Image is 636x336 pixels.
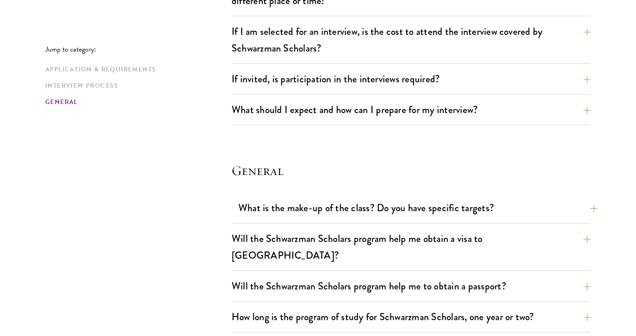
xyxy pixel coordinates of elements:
[232,307,591,327] button: How long is the program of study for Schwarzman Scholars, one year or two?
[232,69,591,89] button: If invited, is participation in the interviews required?
[45,97,226,107] a: General
[45,45,232,53] p: Jump to category:
[232,276,591,296] button: Will the Schwarzman Scholars program help me to obtain a passport?
[45,81,226,90] a: Interview Process
[232,21,591,58] button: If I am selected for an interview, is the cost to attend the interview covered by Schwarzman Scho...
[45,65,226,74] a: Application & Requirements
[238,198,598,218] button: What is the make-up of the class? Do you have specific targets?
[232,99,591,120] button: What should I expect and how can I prepare for my interview?
[232,228,591,265] button: Will the Schwarzman Scholars program help me obtain a visa to [GEOGRAPHIC_DATA]?
[232,161,591,180] h4: General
